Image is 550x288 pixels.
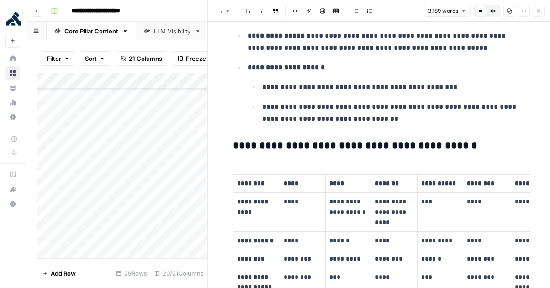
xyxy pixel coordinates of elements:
[85,54,97,63] span: Sort
[151,266,207,281] div: 20/21 Columns
[37,266,81,281] button: Add Row
[424,5,471,17] button: 3,189 words
[136,22,209,40] a: LLM Visibility
[112,266,151,281] div: 29 Rows
[115,51,168,66] button: 21 Columns
[51,269,76,278] span: Add Row
[41,51,75,66] button: Filter
[5,197,20,211] button: Help + Support
[64,27,118,36] div: Core Pillar Content
[5,167,20,182] a: AirOps Academy
[172,51,239,66] button: Freeze Columns
[428,7,458,15] span: 3,189 words
[186,54,233,63] span: Freeze Columns
[5,95,20,110] a: Usage
[47,54,61,63] span: Filter
[6,182,20,196] div: What's new?
[5,110,20,124] a: Settings
[47,22,136,40] a: Core Pillar Content
[154,27,191,36] div: LLM Visibility
[129,54,162,63] span: 21 Columns
[5,182,20,197] button: What's new?
[5,80,20,95] a: Your Data
[5,7,20,30] button: Workspace: Kong
[79,51,111,66] button: Sort
[5,11,22,27] img: Kong Logo
[5,66,20,80] a: Browse
[5,51,20,66] a: Home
